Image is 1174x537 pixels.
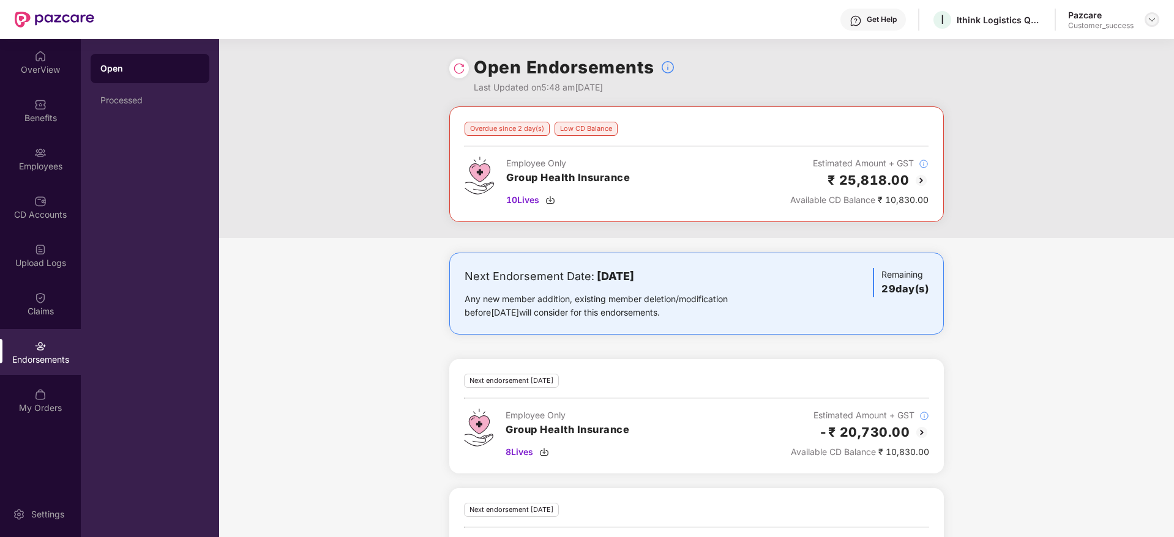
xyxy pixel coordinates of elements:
img: svg+xml;base64,PHN2ZyBpZD0iVXBsb2FkX0xvZ3MiIGRhdGEtbmFtZT0iVXBsb2FkIExvZ3MiIHhtbG5zPSJodHRwOi8vd3... [34,243,47,256]
div: ₹ 10,830.00 [790,193,929,207]
div: Estimated Amount + GST [791,409,929,422]
img: svg+xml;base64,PHN2ZyB4bWxucz0iaHR0cDovL3d3dy53My5vcmcvMjAwMC9zdmciIHdpZHRoPSI0Ny43MTQiIGhlaWdodD... [464,409,493,446]
h3: Group Health Insurance [506,170,630,186]
div: Pazcare [1068,9,1134,21]
img: New Pazcare Logo [15,12,94,28]
img: svg+xml;base64,PHN2ZyBpZD0iSG9tZSIgeG1sbnM9Imh0dHA6Ly93d3cudzMub3JnLzIwMDAvc3ZnIiB3aWR0aD0iMjAiIG... [34,50,47,62]
h3: 29 day(s) [881,281,929,297]
img: svg+xml;base64,PHN2ZyBpZD0iU2V0dGluZy0yMHgyMCIgeG1sbnM9Imh0dHA6Ly93d3cudzMub3JnLzIwMDAvc3ZnIiB3aW... [13,508,25,520]
img: svg+xml;base64,PHN2ZyBpZD0iRG93bmxvYWQtMzJ4MzIiIHhtbG5zPSJodHRwOi8vd3d3LnczLm9yZy8yMDAwL3N2ZyIgd2... [539,447,549,457]
div: Last Updated on 5:48 am[DATE] [474,81,675,94]
img: svg+xml;base64,PHN2ZyBpZD0iUmVsb2FkLTMyeDMyIiB4bWxucz0iaHR0cDovL3d3dy53My5vcmcvMjAwMC9zdmciIHdpZH... [453,62,465,75]
img: svg+xml;base64,PHN2ZyBpZD0iRHJvcGRvd24tMzJ4MzIiIHhtbG5zPSJodHRwOi8vd3d3LnczLm9yZy8yMDAwL3N2ZyIgd2... [1147,15,1157,24]
span: 8 Lives [506,445,533,459]
img: svg+xml;base64,PHN2ZyBpZD0iRG93bmxvYWQtMzJ4MzIiIHhtbG5zPSJodHRwOi8vd3d3LnczLm9yZy8yMDAwL3N2ZyIgd2... [545,195,555,205]
img: svg+xml;base64,PHN2ZyBpZD0iRW5kb3JzZW1lbnRzIiB4bWxucz0iaHR0cDovL3d3dy53My5vcmcvMjAwMC9zdmciIHdpZH... [34,340,47,352]
span: I [941,12,944,27]
h2: ₹ 25,818.00 [828,170,910,190]
h3: Group Health Insurance [506,422,629,438]
div: Next endorsement [DATE] [464,503,559,517]
div: ₹ 10,830.00 [791,445,929,459]
img: svg+xml;base64,PHN2ZyBpZD0iRW1wbG95ZWVzIiB4bWxucz0iaHR0cDovL3d3dy53My5vcmcvMjAwMC9zdmciIHdpZHRoPS... [34,147,47,159]
img: svg+xml;base64,PHN2ZyBpZD0iQmVuZWZpdHMiIHhtbG5zPSJodHRwOi8vd3d3LnczLm9yZy8yMDAwL3N2ZyIgd2lkdGg9Ij... [34,98,47,111]
img: svg+xml;base64,PHN2ZyBpZD0iQmFjay0yMHgyMCIgeG1sbnM9Imh0dHA6Ly93d3cudzMub3JnLzIwMDAvc3ZnIiB3aWR0aD... [914,425,929,440]
img: svg+xml;base64,PHN2ZyBpZD0iSW5mb18tXzMyeDMyIiBkYXRhLW5hbWU9IkluZm8gLSAzMngzMiIgeG1sbnM9Imh0dHA6Ly... [919,159,929,169]
img: svg+xml;base64,PHN2ZyBpZD0iQ2xhaW0iIHhtbG5zPSJodHRwOi8vd3d3LnczLm9yZy8yMDAwL3N2ZyIgd2lkdGg9IjIwIi... [34,292,47,304]
div: Any new member addition, existing member deletion/modification before [DATE] will consider for th... [465,292,766,319]
div: Low CD Balance [555,122,618,136]
img: svg+xml;base64,PHN2ZyBpZD0iQ0RfQWNjb3VudHMiIGRhdGEtbmFtZT0iQ0QgQWNjb3VudHMiIHhtbG5zPSJodHRwOi8vd3... [34,195,47,207]
img: svg+xml;base64,PHN2ZyBpZD0iQmFjay0yMHgyMCIgeG1sbnM9Imh0dHA6Ly93d3cudzMub3JnLzIwMDAvc3ZnIiB3aWR0aD... [914,173,929,188]
div: Customer_success [1068,21,1134,31]
div: Overdue since 2 day(s) [465,122,550,136]
div: Ithink Logistics Quick Services Private Limited [957,14,1042,26]
img: svg+xml;base64,PHN2ZyBpZD0iSGVscC0zMngzMiIgeG1sbnM9Imh0dHA6Ly93d3cudzMub3JnLzIwMDAvc3ZnIiB3aWR0aD... [850,15,862,27]
div: Employee Only [506,409,629,422]
div: Next endorsement [DATE] [464,374,559,388]
div: Get Help [867,15,897,24]
img: svg+xml;base64,PHN2ZyBpZD0iSW5mb18tXzMyeDMyIiBkYXRhLW5hbWU9IkluZm8gLSAzMngzMiIgeG1sbnM9Imh0dHA6Ly... [919,411,929,421]
span: Available CD Balance [790,194,875,205]
img: svg+xml;base64,PHN2ZyBpZD0iTXlfT3JkZXJzIiBkYXRhLW5hbWU9Ik15IE9yZGVycyIgeG1sbnM9Imh0dHA6Ly93d3cudz... [34,388,47,401]
img: svg+xml;base64,PHN2ZyB4bWxucz0iaHR0cDovL3d3dy53My5vcmcvMjAwMC9zdmciIHdpZHRoPSI0Ny43MTQiIGhlaWdodD... [465,157,494,194]
div: Settings [28,508,68,520]
b: [DATE] [597,270,634,283]
div: Employee Only [506,157,630,170]
span: 10 Lives [506,193,539,207]
h2: -₹ 20,730.00 [819,422,910,442]
span: Available CD Balance [791,446,876,457]
img: svg+xml;base64,PHN2ZyBpZD0iSW5mb18tXzMyeDMyIiBkYXRhLW5hbWU9IkluZm8gLSAzMngzMiIgeG1sbnM9Imh0dHA6Ly... [660,60,675,75]
div: Open [100,62,200,75]
div: Estimated Amount + GST [790,157,929,170]
div: Processed [100,95,200,105]
div: Remaining [873,268,929,297]
div: Next Endorsement Date: [465,268,766,285]
h1: Open Endorsements [474,54,654,81]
